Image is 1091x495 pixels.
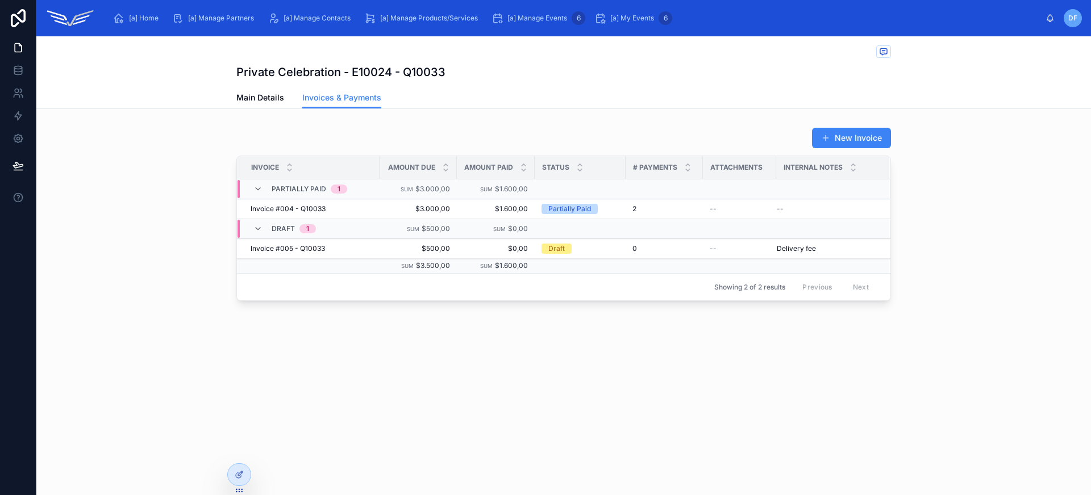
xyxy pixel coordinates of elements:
[236,92,284,103] span: Main Details
[361,8,486,28] a: [a] Manage Products/Services
[104,6,1046,31] div: scrollable content
[542,244,619,254] a: Draft
[542,204,619,214] a: Partially Paid
[407,226,419,232] small: Sum
[812,128,891,148] button: New Invoice
[45,9,95,27] img: App logo
[251,204,373,213] a: Invoice #004 - Q10033
[610,14,654,23] span: [a] My Events
[464,204,528,213] a: $1.600,00
[784,163,843,172] span: Internal Notes
[251,244,373,253] a: Invoice #005 - Q10033
[710,163,763,172] span: Attachments
[508,224,528,233] span: $0,00
[488,8,589,28] a: [a] Manage Events6
[659,11,672,25] div: 6
[777,204,876,213] a: --
[110,8,166,28] a: [a] Home
[495,261,528,270] span: $1.600,00
[388,163,435,172] span: Amount Due
[169,8,262,28] a: [a] Manage Partners
[777,204,784,213] span: --
[236,64,445,80] h1: Private Celebration - E10024 - Q10033
[480,263,493,269] small: Sum
[251,244,325,253] span: Invoice #005 - Q10033
[401,186,413,192] small: Sum
[401,263,414,269] small: Sum
[416,261,450,270] span: $3.500,00
[415,184,450,193] span: $3.000,00
[495,184,528,193] span: $1.600,00
[632,204,636,213] span: 2
[386,244,450,253] a: $500,00
[264,8,359,28] a: [a] Manage Contacts
[380,14,478,23] span: [a] Manage Products/Services
[507,14,567,23] span: [a] Manage Events
[464,244,528,253] a: $0,00
[464,163,513,172] span: Amount Paid
[591,8,676,28] a: [a] My Events6
[777,244,816,253] span: Delivery fee
[251,163,279,172] span: Invoice
[386,204,450,213] a: $3.000,00
[302,87,381,109] a: Invoices & Payments
[480,186,493,192] small: Sum
[251,204,326,213] span: Invoice #004 - Q10033
[710,204,717,213] span: --
[632,244,696,253] a: 0
[632,204,696,213] a: 2
[572,11,585,25] div: 6
[714,283,785,292] span: Showing 2 of 2 results
[777,244,876,253] a: Delivery fee
[633,163,677,172] span: # Payments
[1068,14,1077,23] span: DF
[272,184,326,194] span: Partially Paid
[338,184,340,194] div: 1
[272,224,295,233] span: Draft
[493,226,506,232] small: Sum
[542,163,569,172] span: Status
[710,244,717,253] span: --
[632,244,637,253] span: 0
[129,14,159,23] span: [a] Home
[302,92,381,103] span: Invoices & Payments
[710,244,769,253] a: --
[548,204,591,214] div: Partially Paid
[236,87,284,110] a: Main Details
[306,224,309,233] div: 1
[422,224,450,233] span: $500,00
[284,14,351,23] span: [a] Manage Contacts
[548,244,565,254] div: Draft
[710,204,769,213] a: --
[188,14,254,23] span: [a] Manage Partners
